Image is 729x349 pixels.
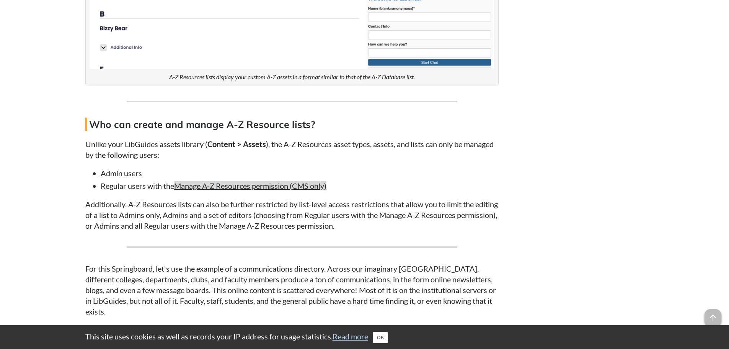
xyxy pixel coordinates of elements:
[705,310,721,319] a: arrow_upward
[705,309,721,326] span: arrow_upward
[101,180,499,191] li: Regular users with the
[85,199,499,231] p: Additionally, A-Z Resources lists can also be further restricted by list-level access restriction...
[169,73,415,81] figcaption: A-Z Resources lists display your custom A-Z assets in a format similar to that of the A-Z Databas...
[174,181,326,190] a: Manage A-Z Resources permission (CMS only)
[85,263,499,317] p: For this Springboard, let's use the example of a communications directory. Across our imaginary [...
[85,324,499,346] p: With A-Z Resources, we won't be creating an archive to store and preserve this content. Instead, ...
[373,332,388,343] button: Close
[85,118,499,131] h4: Who can create and manage A-Z Resource lists?
[78,331,652,343] div: This site uses cookies as well as records your IP address for usage statistics.
[333,332,368,341] a: Read more
[207,139,266,149] strong: Content > Assets
[101,168,499,179] li: Admin users
[85,139,499,160] p: Unlike your LibGuides assets library ( ), the A-Z Resources asset types, assets, and lists can on...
